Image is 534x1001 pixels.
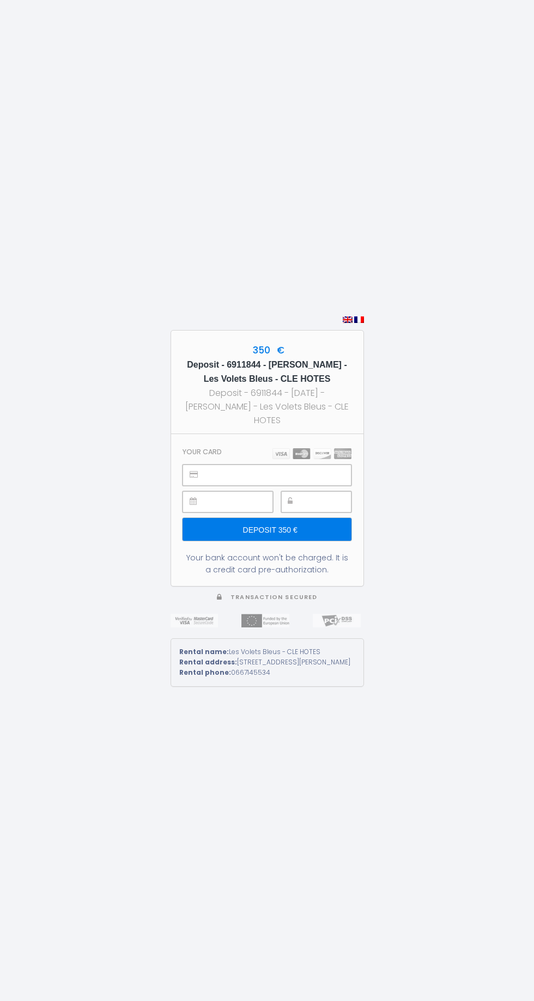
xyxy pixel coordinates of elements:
img: carts.png [272,448,351,459]
div: [STREET_ADDRESS][PERSON_NAME] [179,657,355,668]
div: 0667145534 [179,668,355,678]
div: Les Volets Bleus - CLE HOTES [179,647,355,657]
h3: Your card [183,448,222,456]
div: Your bank account won't be charged. It is a credit card pre-authorization. [183,552,351,576]
strong: Rental phone: [179,668,231,677]
strong: Rental name: [179,647,229,656]
strong: Rental address: [179,657,237,667]
iframe: Secure payment input frame [306,492,351,512]
h5: Deposit - 6911844 - [PERSON_NAME] - Les Volets Bleus - CLE HOTES [181,358,354,386]
div: Deposit - 6911844 - [DATE] - [PERSON_NAME] - Les Volets Bleus - CLE HOTES [181,386,354,427]
input: Deposit 350 € [183,518,351,541]
span: 350 € [250,344,284,357]
iframe: Secure payment input frame [207,465,350,485]
img: fr.png [354,316,364,323]
img: en.png [343,316,353,323]
span: Transaction secured [230,593,317,601]
iframe: Secure payment input frame [207,492,272,512]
